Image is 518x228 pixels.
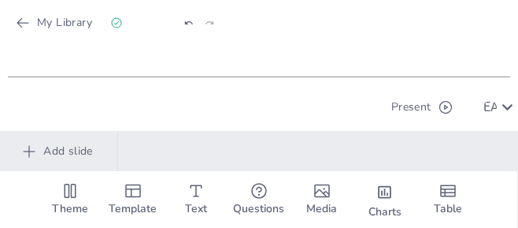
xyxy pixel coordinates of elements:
div: Add charts and graphs [353,171,416,228]
button: Export to PowerPoint [353,92,382,123]
button: Add slide [8,139,109,164]
div: Get real-time input from your audience [228,171,290,228]
div: Add ready made slides [102,171,165,228]
button: E A [483,92,497,123]
span: Questions [233,200,284,218]
div: Saved [110,16,159,31]
div: Add a table [416,171,479,228]
button: My Library [12,10,98,36]
span: Text [185,200,207,218]
span: Theme [52,200,88,218]
span: Table [434,200,462,218]
span: Template [109,200,157,218]
span: Charts [368,204,401,221]
div: E A [483,101,497,114]
input: Insert title [8,54,494,77]
div: Add text boxes [165,171,228,228]
div: Change the overall theme [39,171,102,228]
div: Add images, graphics, shapes or video [290,171,353,228]
span: Media [306,200,337,218]
button: Present [385,92,457,123]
